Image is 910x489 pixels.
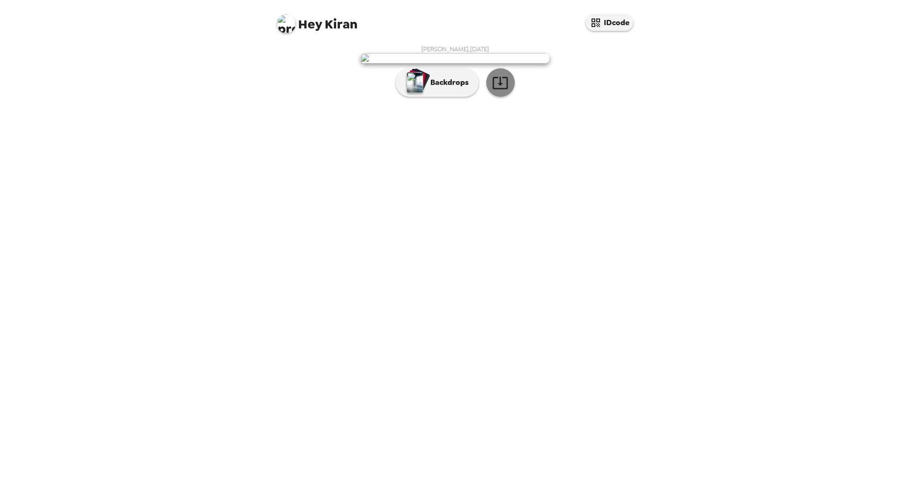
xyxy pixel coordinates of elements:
img: user [360,53,550,64]
p: Backdrops [426,77,469,88]
span: [PERSON_NAME] , [DATE] [421,45,489,53]
button: Backdrops [396,68,479,97]
img: profile pic [277,14,296,33]
button: IDcode [586,14,633,31]
span: Hey [298,16,322,33]
span: Kiran [277,9,357,31]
